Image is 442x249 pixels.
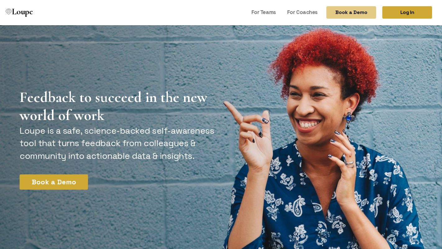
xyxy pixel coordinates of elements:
[6,9,12,15] img: Loupe Logo
[285,6,320,18] a: For Coaches
[249,6,279,18] a: For Teams
[4,6,35,19] a: Loupe
[20,124,217,162] p: Loupe is a safe, science-backed self-awareness tool that turns feedback from colleagues & communi...
[20,174,88,190] button: Book a Demo
[326,6,376,19] button: Book a Demo
[20,88,217,124] h1: Feedback to succeed in the new world of work
[382,6,432,19] a: Log In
